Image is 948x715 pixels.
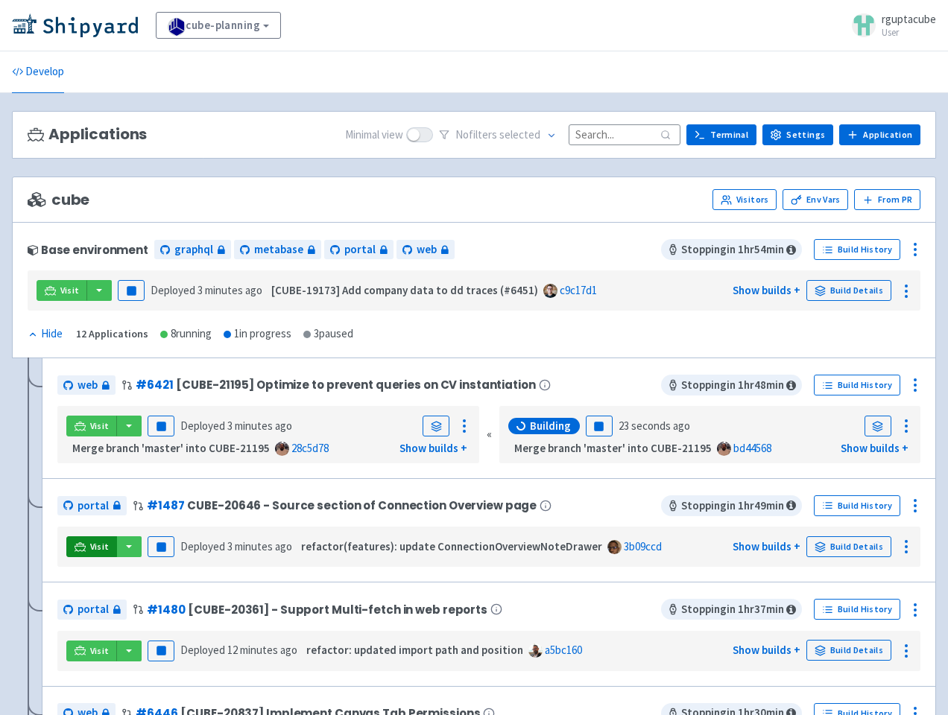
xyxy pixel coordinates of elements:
span: Deployed [180,539,292,553]
a: Env Vars [783,189,848,210]
div: Hide [28,325,63,343]
a: Build Details [806,280,891,301]
button: From PR [854,189,920,210]
a: rguptacube User [843,13,936,37]
a: bd44568 [733,441,771,455]
span: Visit [90,541,110,553]
span: Visit [90,645,110,657]
a: Build History [814,375,900,395]
a: cube-planning [156,12,281,39]
a: Show builds + [733,283,800,297]
a: Build History [814,239,900,260]
span: portal [78,601,109,618]
a: Visit [66,536,117,557]
span: Stopping in 1 hr 54 min [661,239,802,260]
a: Develop [12,51,64,93]
img: Shipyard logo [12,13,138,37]
a: portal [57,496,127,516]
a: web [396,240,455,260]
a: Visit [37,280,87,301]
a: Build History [814,495,900,516]
span: rguptacube [882,12,936,26]
div: « [487,406,492,463]
span: cube [28,191,89,209]
time: 3 minutes ago [227,539,292,553]
a: #6421 [136,377,173,393]
a: graphql [154,240,231,260]
strong: [CUBE-19173] Add company data to dd traces (#6451) [271,283,538,297]
a: c9c17d1 [560,283,597,297]
div: 3 paused [303,325,353,343]
span: Deployed [180,419,292,433]
time: 12 minutes ago [227,643,297,657]
a: 28c5d78 [291,441,329,455]
strong: refactor: updated import path and position [306,643,523,657]
time: 23 seconds ago [619,419,690,433]
input: Search... [569,124,680,144]
strong: Merge branch 'master' into CUBE-21195 [514,441,712,455]
strong: Merge branch 'master' into CUBE-21195 [72,441,270,455]
a: portal [324,240,394,260]
a: Show builds + [733,539,800,553]
a: #1480 [147,602,185,617]
span: selected [499,127,540,142]
span: Deployed [151,283,262,297]
button: Pause [148,641,174,661]
span: Stopping in 1 hr 48 min [661,375,802,395]
a: Terminal [686,124,756,145]
span: web [417,241,437,258]
button: Pause [586,416,613,436]
span: [CUBE-20361] - Support Multi-fetch in web reports [188,603,487,616]
div: 12 Applications [76,325,148,343]
a: Show builds + [399,441,467,455]
a: Build Details [806,536,891,557]
button: Hide [28,325,64,343]
a: a5bc160 [545,643,582,657]
button: Pause [118,280,145,301]
a: Show builds + [841,441,908,455]
span: metabase [254,241,303,258]
span: portal [344,241,376,258]
span: Stopping in 1 hr 37 min [661,599,802,620]
time: 3 minutes ago [227,419,292,433]
a: portal [57,600,127,620]
a: Application [839,124,920,145]
a: Visit [66,416,117,436]
span: Stopping in 1 hr 49 min [661,495,802,516]
a: Settings [762,124,833,145]
a: web [57,375,116,395]
a: Build Details [806,640,891,661]
a: Build History [814,599,900,620]
time: 3 minutes ago [197,283,262,297]
span: No filter s [455,127,540,144]
span: [CUBE-21195] Optimize to prevent queries on CV instantiation [176,378,535,391]
button: Pause [148,536,174,557]
span: Building [530,419,571,433]
span: Visit [60,285,80,296]
a: Show builds + [733,643,800,657]
span: portal [78,498,109,515]
a: #1487 [147,498,184,513]
span: Minimal view [345,127,403,144]
div: 8 running [160,325,212,343]
button: Pause [148,416,174,436]
a: 3b09ccd [624,539,662,553]
span: graphql [174,241,213,258]
strong: refactor(features): update ConnectionOverviewNoteDrawer [301,539,602,553]
span: CUBE-20646 - Source section of Connection Overview page [187,499,537,512]
h3: Applications [28,126,147,143]
a: Visitors [712,189,777,210]
small: User [882,28,936,37]
a: Visit [66,641,117,661]
span: Deployed [180,643,297,657]
div: Base environment [28,244,148,256]
div: 1 in progress [224,325,291,343]
span: web [78,377,98,394]
span: Visit [90,420,110,432]
a: metabase [234,240,321,260]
